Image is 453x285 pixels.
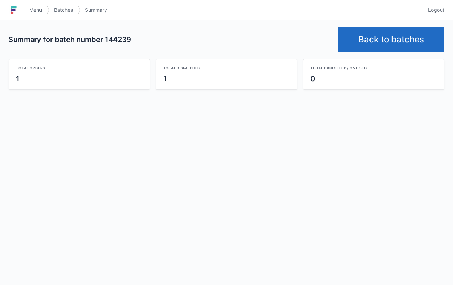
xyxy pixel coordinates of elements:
[310,65,437,71] div: Total cancelled / on hold
[85,6,107,14] span: Summary
[9,4,19,16] img: logo-small.jpg
[163,65,290,71] div: Total dispatched
[310,74,437,84] div: 0
[163,74,290,84] div: 1
[424,4,444,16] a: Logout
[16,65,143,71] div: Total orders
[428,6,444,14] span: Logout
[77,1,81,19] img: svg>
[46,1,50,19] img: svg>
[29,6,42,14] span: Menu
[81,4,111,16] a: Summary
[25,4,46,16] a: Menu
[338,27,444,52] a: Back to batches
[16,74,143,84] div: 1
[50,4,77,16] a: Batches
[9,35,332,45] h2: Summary for batch number 144239
[54,6,73,14] span: Batches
